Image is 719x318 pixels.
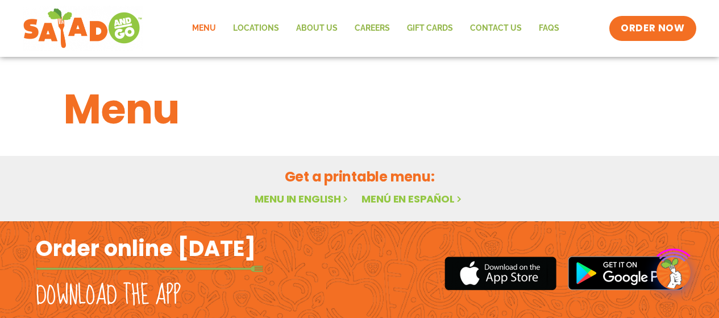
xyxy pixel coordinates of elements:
a: FAQs [530,15,568,42]
a: Careers [346,15,398,42]
nav: Menu [184,15,568,42]
a: Locations [225,15,288,42]
a: Contact Us [462,15,530,42]
span: ORDER NOW [621,22,684,35]
a: Menu in English [255,192,350,206]
img: appstore [444,255,556,292]
a: GIFT CARDS [398,15,462,42]
img: fork [36,266,263,272]
h2: Order online [DATE] [36,234,256,262]
h2: Get a printable menu: [64,167,656,187]
a: Menu [184,15,225,42]
h2: Download the app [36,280,181,312]
a: ORDER NOW [609,16,696,41]
img: google_play [568,256,684,290]
a: Menú en español [361,192,464,206]
h1: Menu [64,79,656,140]
a: About Us [288,15,346,42]
img: new-SAG-logo-768×292 [23,6,143,51]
